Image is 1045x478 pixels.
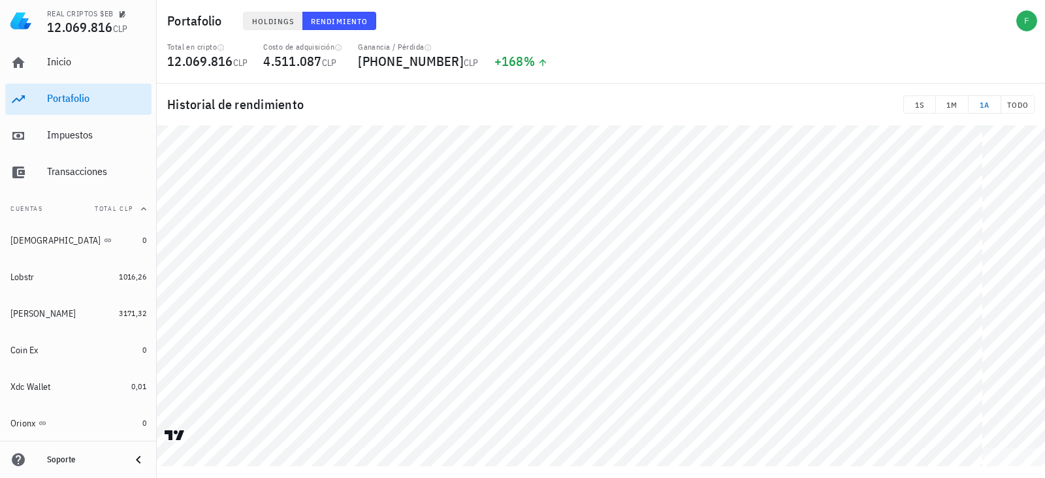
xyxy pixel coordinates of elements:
[1016,10,1037,31] div: avatar
[142,345,146,355] span: 0
[251,16,295,26] span: Holdings
[142,235,146,245] span: 0
[5,334,152,366] a: Coin Ex 0
[167,52,233,70] span: 12.069.816
[909,100,930,110] span: 1S
[163,429,186,441] a: Charting by TradingView
[47,454,120,465] div: Soporte
[10,308,76,319] div: [PERSON_NAME]
[113,23,128,35] span: CLP
[167,10,227,31] h1: Portafolio
[322,57,337,69] span: CLP
[157,84,1045,125] div: Historial de rendimiento
[263,52,321,70] span: 4.511.087
[47,129,146,141] div: Impuestos
[5,407,152,439] a: Orionx 0
[10,235,101,246] div: [DEMOGRAPHIC_DATA]
[358,52,464,70] span: [PHONE_NUMBER]
[494,55,549,68] div: +168
[5,261,152,293] a: Lobstr 1016,26
[119,272,146,281] span: 1016,26
[903,95,936,114] button: 1S
[941,100,963,110] span: 1M
[5,120,152,151] a: Impuestos
[47,92,146,104] div: Portafolio
[142,418,146,428] span: 0
[358,42,478,52] div: Ganancia / Pérdida
[10,10,31,31] img: LedgiFi
[936,95,969,114] button: 1M
[524,52,535,70] span: %
[5,298,152,329] a: [PERSON_NAME] 3171,32
[302,12,376,30] button: Rendimiento
[263,42,342,52] div: Costo de adquisición
[5,225,152,256] a: [DEMOGRAPHIC_DATA] 0
[5,157,152,188] a: Transacciones
[5,84,152,115] a: Portafolio
[47,56,146,68] div: Inicio
[47,18,113,36] span: 12.069.816
[47,8,113,19] div: REAL CRIPTOS $EB
[10,381,51,392] div: Xdc Wallet
[47,165,146,178] div: Transacciones
[1006,100,1029,110] span: TODO
[95,204,133,213] span: Total CLP
[310,16,368,26] span: Rendimiento
[974,100,995,110] span: 1A
[969,95,1001,114] button: 1A
[5,371,152,402] a: Xdc Wallet 0,01
[233,57,248,69] span: CLP
[119,308,146,318] span: 3171,32
[5,47,152,78] a: Inicio
[10,345,39,356] div: Coin Ex
[131,381,146,391] span: 0,01
[167,42,248,52] div: Total en cripto
[1001,95,1035,114] button: TODO
[243,12,303,30] button: Holdings
[5,193,152,225] button: CuentasTotal CLP
[464,57,479,69] span: CLP
[10,272,35,283] div: Lobstr
[10,418,36,429] div: Orionx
